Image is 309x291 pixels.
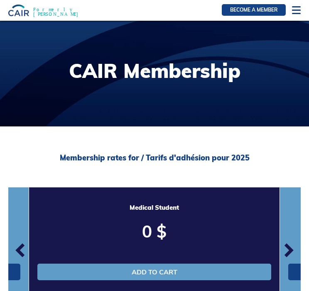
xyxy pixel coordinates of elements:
[69,61,240,80] h1: CAIR Membership
[29,7,85,17] span: Formerly [PERSON_NAME]
[37,220,271,243] p: 0 $
[37,264,271,280] a: Add to cart
[222,4,286,16] a: Become a member
[37,204,271,211] h3: Medical Student
[8,153,301,162] h2: Membership rates for / Tarifs d'adhésion pour 2025
[8,5,29,16] img: CIRA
